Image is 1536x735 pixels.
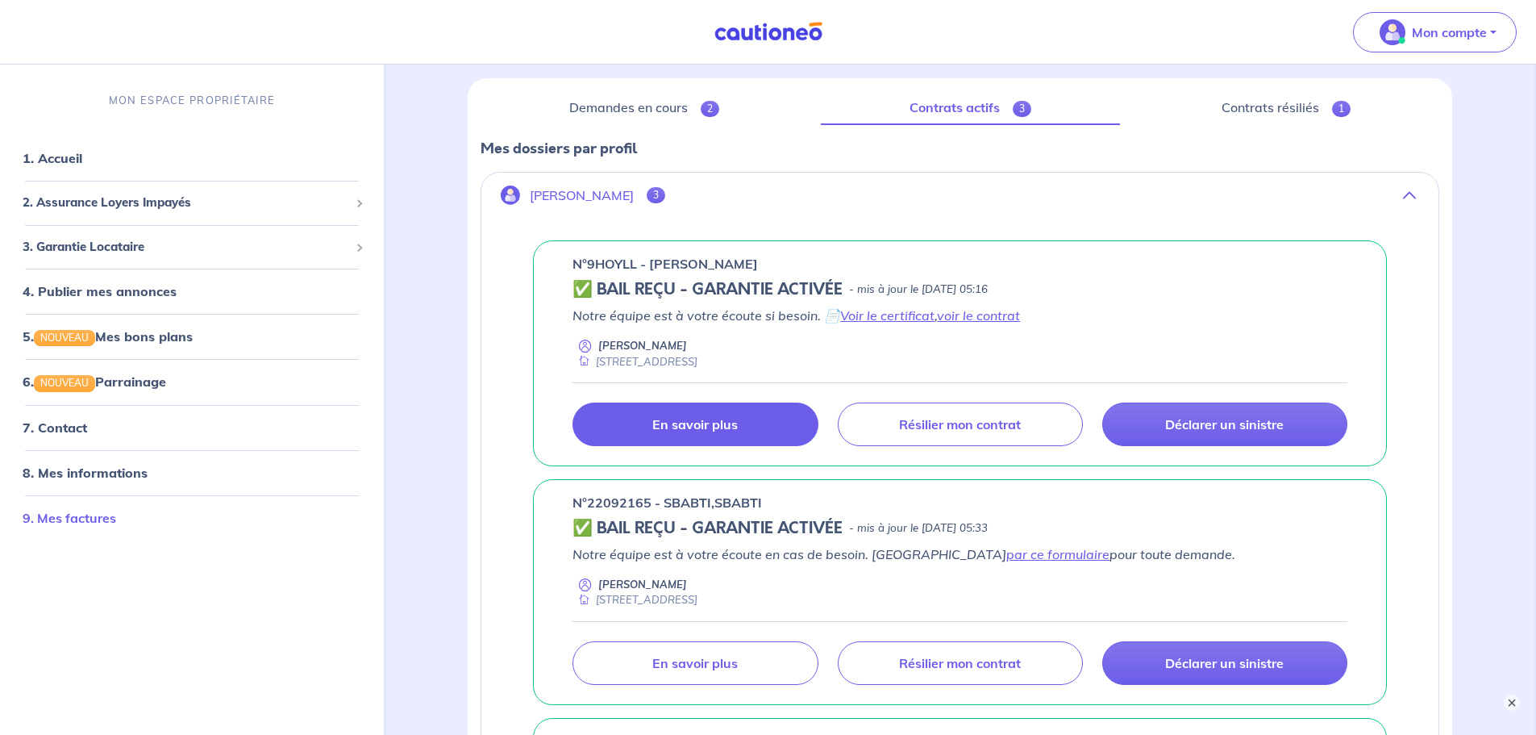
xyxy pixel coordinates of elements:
div: 4. Publier mes annonces [6,275,377,307]
div: 8. Mes informations [6,457,377,489]
div: 2. Assurance Loyers Impayés [6,187,377,219]
a: Voir le certificat [840,307,935,324]
p: MON ESPACE PROPRIÉTAIRE [109,93,275,108]
p: En savoir plus [652,416,738,432]
a: 4. Publier mes annonces [23,283,177,299]
div: state: CONTRACT-VALIDATED, Context: ,MAYBE-CERTIFICATE,,LESSOR-DOCUMENTS,IS-ODEALIM [572,519,1347,538]
span: 2 [701,101,719,117]
a: 1. Accueil [23,150,82,166]
p: Résilier mon contrat [899,655,1021,671]
a: 5.NOUVEAUMes bons plans [23,328,193,345]
p: Résilier mon contrat [899,416,1021,432]
div: 9. Mes factures [6,502,377,534]
button: [PERSON_NAME]3 [481,176,1438,215]
img: Cautioneo [708,22,829,42]
span: 3. Garantie Locataire [23,238,349,257]
div: 7. Contact [6,411,377,444]
p: - mis à jour le [DATE] 05:33 [849,520,988,537]
p: Mon compte [1412,23,1487,42]
span: 2. Assurance Loyers Impayés [23,194,349,212]
p: n°22092165 - SBABTI,SBABTI [572,493,762,512]
p: [PERSON_NAME] [598,338,687,353]
span: 1 [1332,101,1351,117]
a: Contrats actifs3 [821,91,1120,125]
div: 5.NOUVEAUMes bons plans [6,320,377,353]
p: n°9HOYLL - [PERSON_NAME] [572,254,758,274]
a: 8. Mes informations [23,465,148,481]
p: [PERSON_NAME] [530,188,634,203]
a: Contrats résiliés1 [1133,91,1439,125]
p: En savoir plus [652,655,738,671]
button: illu_account_valid_menu.svgMon compte [1353,12,1517,52]
a: En savoir plus [572,641,818,685]
div: state: CONTRACT-VALIDATED, Context: MORE-THAN-6-MONTHS,MAYBE-CERTIFICATE,RELATIONSHIP,LESSOR-DOCU... [572,280,1347,299]
div: 3. Garantie Locataire [6,232,377,263]
h5: ✅ BAIL REÇU - GARANTIE ACTIVÉE [572,519,843,538]
p: Notre équipe est à votre écoute en cas de besoin. [GEOGRAPHIC_DATA] pour toute demande. [572,545,1347,564]
img: illu_account_valid_menu.svg [1380,19,1405,45]
a: Déclarer un sinistre [1102,641,1347,685]
a: 9. Mes factures [23,510,116,526]
a: Demandes en cours2 [481,91,808,125]
p: Notre équipe est à votre écoute si besoin. 📄 , [572,306,1347,325]
div: 1. Accueil [6,142,377,174]
a: par ce formulaire [1006,546,1109,562]
div: 6.NOUVEAUParrainage [6,365,377,398]
p: Déclarer un sinistre [1165,416,1284,432]
h5: ✅ BAIL REÇU - GARANTIE ACTIVÉE [572,280,843,299]
a: 6.NOUVEAUParrainage [23,374,166,390]
img: illu_account.svg [501,186,520,205]
a: Résilier mon contrat [838,403,1083,446]
p: Déclarer un sinistre [1165,655,1284,671]
a: Déclarer un sinistre [1102,403,1347,446]
button: × [1504,695,1520,711]
p: - mis à jour le [DATE] 05:16 [849,282,988,298]
a: 7. Contact [23,420,87,436]
p: [PERSON_NAME] [598,577,687,592]
a: En savoir plus [572,403,818,446]
p: Mes dossiers par profil [481,138,1439,159]
span: 3 [1013,101,1031,117]
div: [STREET_ADDRESS] [572,592,697,608]
a: voir le contrat [937,307,1020,324]
a: Résilier mon contrat [838,641,1083,685]
span: 3 [647,187,665,203]
div: [STREET_ADDRESS] [572,354,697,370]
